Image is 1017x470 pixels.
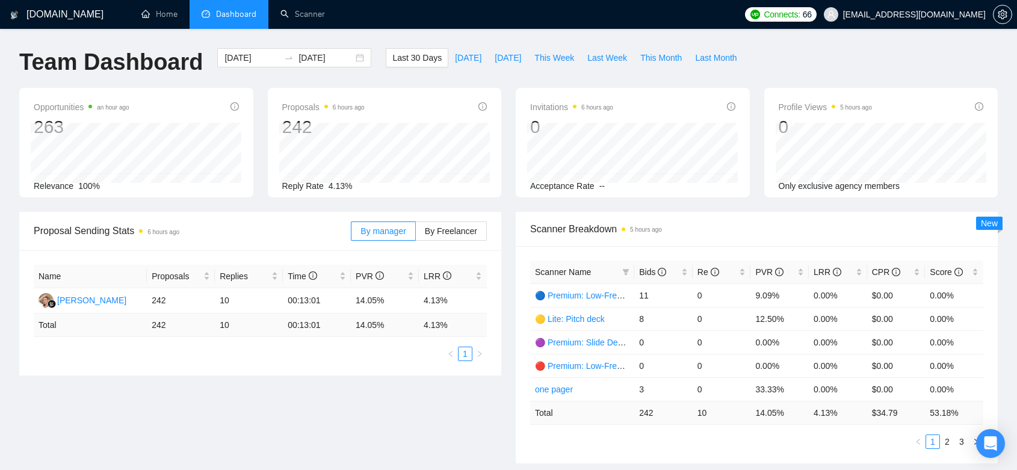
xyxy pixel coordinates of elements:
span: Proposals [282,100,365,114]
span: By manager [360,226,406,236]
span: setting [994,10,1012,19]
a: 1 [926,435,939,448]
span: info-circle [376,271,384,280]
span: Scanner Name [535,267,591,277]
a: setting [993,10,1012,19]
th: Name [34,265,147,288]
span: New [981,218,998,228]
a: 2 [941,435,954,448]
td: Total [34,314,147,337]
span: Time [288,271,317,281]
span: LRR [424,271,451,281]
span: swap-right [284,53,294,63]
span: Relevance [34,181,73,191]
span: Scanner Breakdown [530,221,983,237]
td: 242 [147,314,215,337]
a: one pager [535,385,573,394]
a: 1 [459,347,472,360]
button: [DATE] [488,48,528,67]
td: 4.13 % [809,401,867,424]
span: info-circle [954,268,963,276]
td: 10 [693,401,751,424]
td: 0.00% [925,307,983,330]
span: info-circle [443,271,451,280]
li: Previous Page [911,434,926,449]
td: 12.50% [750,307,809,330]
td: 0 [693,283,751,307]
span: right [476,350,483,357]
td: $0.00 [867,307,926,330]
div: 242 [282,116,365,138]
td: Total [530,401,634,424]
td: 0 [634,330,693,354]
td: 14.05 % [351,314,419,337]
span: info-circle [658,268,666,276]
span: Last 30 Days [392,51,442,64]
span: to [284,53,294,63]
a: VZ[PERSON_NAME] [39,295,126,305]
td: $ 34.79 [867,401,926,424]
span: info-circle [230,102,239,111]
span: Proposal Sending Stats [34,223,351,238]
span: 66 [803,8,812,21]
button: right [969,434,983,449]
span: dashboard [202,10,210,18]
a: 🔵 Premium: Low-Frequency Presentations [535,291,698,300]
h1: Team Dashboard [19,48,203,76]
td: 00:13:01 [283,314,351,337]
span: Score [930,267,962,277]
button: [DATE] [448,48,488,67]
a: 🔴 Premium: Low-Frequency Presentations [535,361,698,371]
span: info-circle [309,271,317,280]
span: info-circle [833,268,841,276]
span: 4.13% [329,181,353,191]
span: Invitations [530,100,613,114]
a: homeHome [141,9,178,19]
button: left [911,434,926,449]
td: 0 [634,354,693,377]
td: 8 [634,307,693,330]
span: 100% [78,181,100,191]
img: upwork-logo.png [750,10,760,19]
button: This Month [634,48,688,67]
li: Previous Page [444,347,458,361]
time: 6 hours ago [147,229,179,235]
span: Bids [639,267,666,277]
button: right [472,347,487,361]
td: 0.00% [809,354,867,377]
td: 0.00% [925,354,983,377]
td: 9.09% [750,283,809,307]
span: Acceptance Rate [530,181,595,191]
time: an hour ago [97,104,129,111]
button: Last 30 Days [386,48,448,67]
span: Only exclusive agency members [779,181,900,191]
td: 0.00% [925,330,983,354]
div: 0 [530,116,613,138]
td: $0.00 [867,330,926,354]
span: info-circle [478,102,487,111]
span: Proposals [152,270,201,283]
li: 1 [458,347,472,361]
img: VZ [39,293,54,308]
li: 3 [954,434,969,449]
li: 1 [926,434,940,449]
span: info-circle [727,102,735,111]
td: 0.00% [750,330,809,354]
td: 0.00% [809,377,867,401]
td: 0.00% [809,307,867,330]
span: This Month [640,51,682,64]
th: Proposals [147,265,215,288]
td: 0 [693,330,751,354]
span: LRR [814,267,841,277]
td: 11 [634,283,693,307]
li: Next Page [472,347,487,361]
td: 33.33% [750,377,809,401]
span: left [915,438,922,445]
span: Last Week [587,51,627,64]
time: 6 hours ago [581,104,613,111]
li: 2 [940,434,954,449]
span: Profile Views [779,100,873,114]
td: $0.00 [867,377,926,401]
td: 3 [634,377,693,401]
td: 0.00% [809,283,867,307]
